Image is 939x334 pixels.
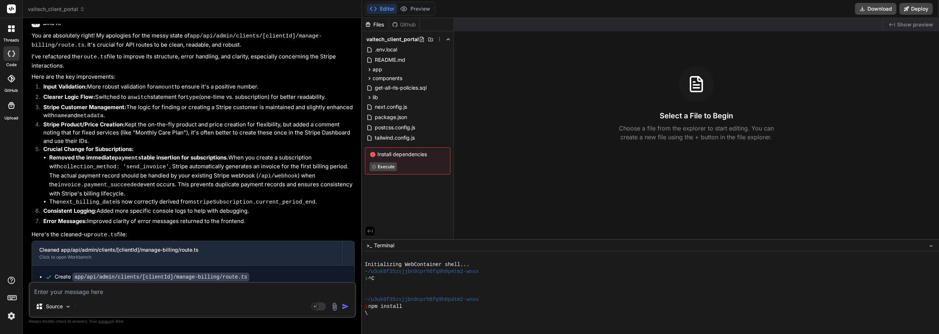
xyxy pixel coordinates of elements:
img: attachment [330,302,339,311]
code: /api/webhook [258,173,298,179]
code: payments [115,155,141,161]
span: Initializing WebContainer shell... [365,261,469,268]
label: code [6,62,17,68]
span: Terminal [374,242,394,249]
li: Kept the on-the-fly product and price creation for flexibility, but added a comment noting that f... [37,121,355,146]
button: − [928,240,935,251]
label: GitHub [4,87,18,94]
li: Added more specific console logs to help with debugging. [37,207,355,217]
span: >_ [366,242,372,249]
span: .env.local [374,45,398,54]
strong: Crucial Change for Subscriptions: [43,146,134,152]
strong: Consistent Logging: [43,207,97,214]
label: Upload [4,115,18,121]
strong: Input Validation: [43,83,87,90]
div: Github [389,21,419,28]
code: app/api/admin/clients/[clientId]/manage-billing/route.ts [72,273,249,281]
p: You are absolutely right! My apologies for the messy state of . It's crucial for API routes to be... [32,32,355,50]
p: Choose a file from the explorer to start editing. You can create a new file using the + button in... [614,124,779,141]
code: app/api/admin/clients/[clientId]/manage-billing/route.ts [32,33,322,49]
img: icon [342,303,349,310]
code: switch [131,94,151,101]
p: Here's the cleaned-up file: [32,230,355,240]
button: Deploy [899,3,933,15]
span: lib [373,94,378,101]
button: Preview [397,4,433,14]
img: Pick Models [65,304,71,310]
strong: Clearer Logic Flow: [43,93,95,100]
p: Always double-check its answers. Your in Bind [29,318,356,325]
button: Download [855,3,896,15]
span: Show preview [897,21,933,28]
code: metadata [77,113,104,119]
code: route.ts [91,232,117,238]
span: privacy [98,319,112,323]
code: type [186,94,199,101]
div: Cleaned app/api/admin/clients/[clientId]/manage-billing/route.ts [39,246,335,254]
span: tailwind.config.js [374,133,416,142]
li: Switched to a statement for (one-time vs. subscription) for better readability. [37,93,355,103]
span: next.config.js [374,103,408,111]
strong: Stripe Customer Management: [43,104,126,111]
img: settings [5,310,18,322]
li: When you create a subscription with , Stripe automatically generates an invoice for the first bil... [49,154,355,198]
code: amount [155,84,175,90]
span: package.json [374,113,408,122]
div: Files [362,21,389,28]
strong: Removed the immediate table insertion for subscriptions. [49,154,228,161]
span: vaitech_client_portal [366,36,419,43]
span: ❯ [365,275,369,282]
li: Improved clarity of error messages returned to the frontend. [37,217,355,227]
span: app [373,66,382,73]
label: threads [3,37,19,43]
code: route.ts [80,54,107,60]
span: \ [365,310,368,317]
code: collection_method: 'send_invoice' [60,164,169,170]
span: npm install [368,303,402,310]
span: README.md [374,55,406,64]
li: The logic for finding or creating a Stripe customer is maintained and slightly enhanced with and . [37,103,355,121]
code: invoice.payment_succeeded [58,182,140,188]
p: Source [46,303,63,310]
strong: Stripe Product/Price Creation: [43,121,125,128]
code: next_billing_date [59,199,116,205]
button: Execute [370,162,397,171]
p: Here are the key improvements: [32,73,355,81]
div: Click to open Workbench [39,254,335,260]
span: − [929,242,933,249]
span: vaitech_client_portal [28,6,85,13]
div: Create [55,273,249,281]
code: name [54,113,68,119]
span: ❯ [365,303,369,310]
span: ~/u3uk0f35zsjjbn9cprh6fq9h0p4tm2-wnxx [365,296,479,303]
span: get-all-rls-policies.sql [374,83,427,92]
p: I've refactored the file to improve its structure, error handling, and clarity, especially concer... [32,53,355,70]
li: More robust validation for to ensure it's a positive number. [37,83,355,93]
li: The is now correctly derived from . [49,198,355,207]
code: stripeSubscription.current_period_end [193,199,315,205]
span: ~/u3uk0f35zsjjbn9cprh6fq9h0p4tm2-wnxx [365,268,479,275]
strong: Error Messages: [43,218,87,225]
button: Cleaned app/api/admin/clients/[clientId]/manage-billing/route.tsClick to open Workbench [32,241,342,265]
button: Editor [367,4,397,14]
span: Install dependencies [370,151,446,158]
span: ^C [368,275,374,282]
span: components [373,75,402,82]
span: postcss.config.js [374,123,416,132]
h3: Select a File to Begin [660,111,733,121]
